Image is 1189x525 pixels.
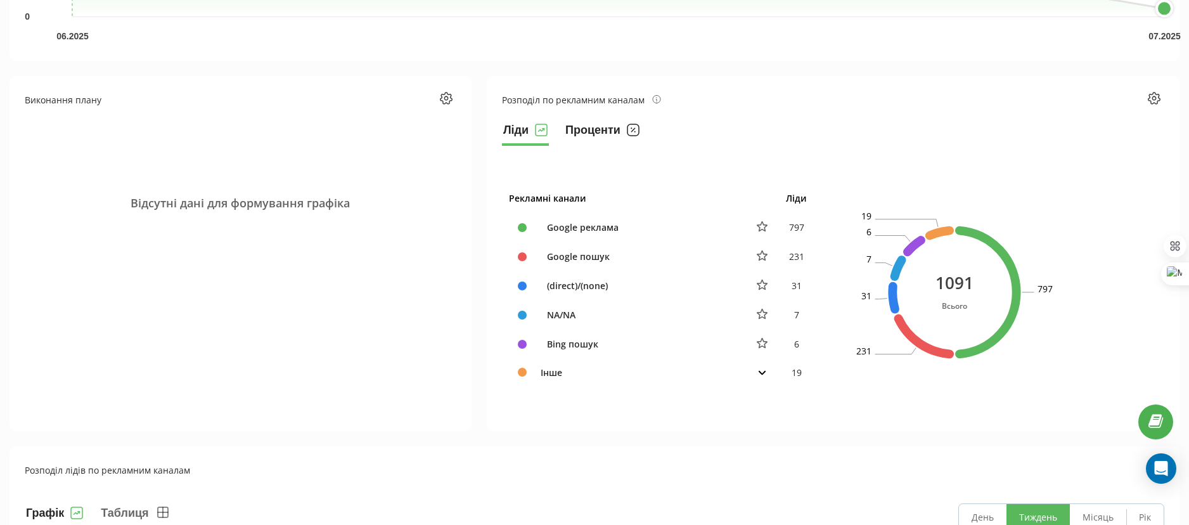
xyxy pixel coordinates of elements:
[779,359,814,386] td: 19
[534,359,746,386] td: Інше
[502,120,549,146] button: Ліди
[779,213,814,242] td: 797
[564,120,641,146] button: Проценти
[25,120,456,285] div: Відсутні дані для формування графіка
[779,242,814,271] td: 231
[56,31,89,41] text: 06.2025
[25,93,101,107] div: Виконання плану
[867,253,872,265] text: 7
[779,271,814,301] td: 31
[541,250,739,263] div: Google пошук
[502,93,661,107] div: Розподіл по рекламним каналам
[541,279,739,292] div: (direct)/(none)
[541,308,739,321] div: NA/NA
[541,337,739,351] div: Bing пошук
[867,226,872,238] text: 6
[779,301,814,330] td: 7
[779,330,814,359] td: 6
[862,209,872,221] text: 19
[1146,453,1176,484] div: Open Intercom Messenger
[25,11,30,22] text: 0
[502,183,780,213] th: Рекламні канали
[779,183,814,213] th: Ліди
[541,221,739,234] div: Google реклама
[935,271,974,294] div: 1091
[25,463,190,477] div: Розподіл лідів по рекламним каналам
[1148,31,1181,41] text: 07.2025
[862,289,872,301] text: 31
[1038,283,1053,295] text: 797
[935,299,974,312] div: Всього
[857,344,872,356] text: 231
